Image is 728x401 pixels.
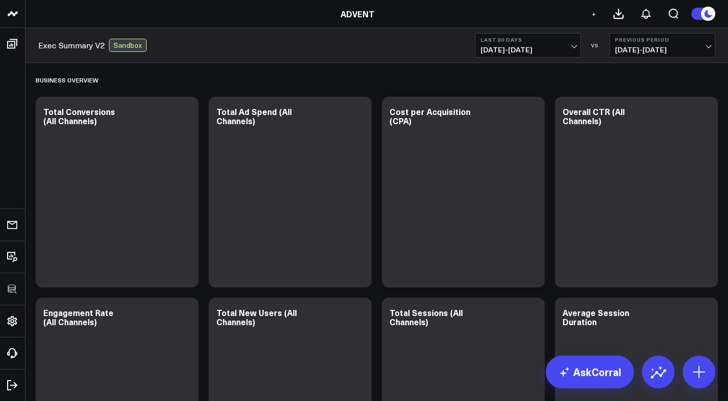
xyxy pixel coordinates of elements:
[546,356,634,388] a: AskCorral
[481,37,575,43] b: Last 30 Days
[475,33,581,58] button: Last 30 Days[DATE]-[DATE]
[615,37,710,43] b: Previous Period
[43,307,114,327] div: Engagement Rate (All Channels)
[609,33,715,58] button: Previous Period[DATE]-[DATE]
[563,307,629,327] div: Average Session Duration
[109,39,147,52] div: Sandbox
[43,106,115,126] div: Total Conversions (All Channels)
[389,106,470,126] div: Cost per Acquisition (CPA)
[341,8,375,19] a: ADVENT
[216,106,292,126] div: Total Ad Spend (All Channels)
[216,307,297,327] div: Total New Users (All Channels)
[389,307,463,327] div: Total Sessions (All Channels)
[615,46,710,54] span: [DATE] - [DATE]
[563,106,625,126] div: Overall CTR (All Channels)
[38,40,105,51] a: Exec Summary V2
[586,42,604,48] div: VS
[36,68,98,92] div: Business Overview
[587,8,600,20] button: +
[481,46,575,54] span: [DATE] - [DATE]
[592,10,596,17] span: +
